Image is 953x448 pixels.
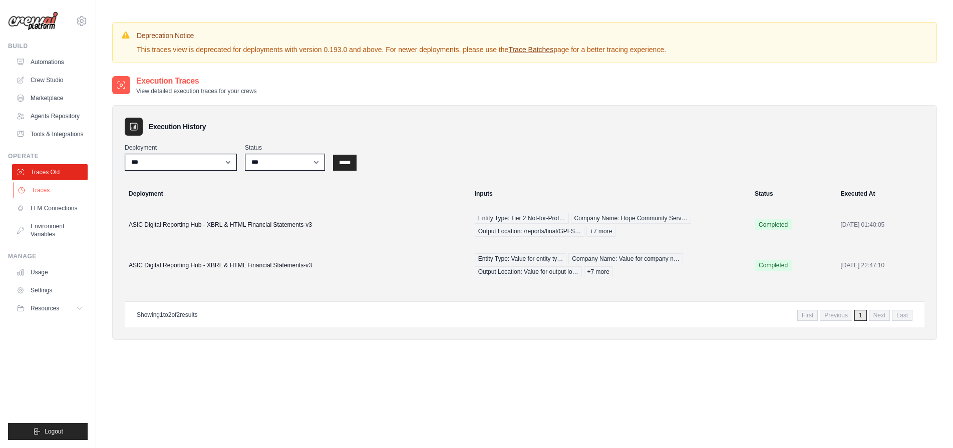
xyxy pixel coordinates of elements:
[749,183,834,205] th: Status
[12,126,88,142] a: Tools & Integrations
[8,12,58,31] img: Logo
[117,205,469,245] td: ASIC Digital Reporting Hub - XBRL & HTML Financial Statements-v3
[475,226,584,237] span: Output Location: /reports/final/GPFS…
[892,310,912,321] span: Last
[12,300,88,316] button: Resources
[31,304,59,312] span: Resources
[245,144,325,152] label: Status
[869,310,890,321] span: Next
[469,183,749,205] th: Inputs
[12,218,88,242] a: Environment Variables
[584,266,613,277] span: +7 more
[12,264,88,280] a: Usage
[12,108,88,124] a: Agents Repository
[136,87,257,95] p: View detailed execution traces for your crews
[45,427,63,435] span: Logout
[12,90,88,106] a: Marketplace
[137,45,666,55] p: This traces view is deprecated for deployments with version 0.193.0 and above. For newer deployme...
[12,72,88,88] a: Crew Studio
[13,182,89,198] a: Traces
[8,42,88,50] div: Build
[160,311,163,318] span: 1
[797,310,912,321] nav: Pagination
[125,144,237,152] label: Deployment
[508,46,553,54] a: Trace Batches
[149,122,206,132] h3: Execution History
[568,253,683,264] span: Company Name: Value for company n…
[8,152,88,160] div: Operate
[12,54,88,70] a: Automations
[469,205,749,245] td: {"entity_type":"Tier 2 Not-for-Profit Public Benevolent Institution (PBI)","company_name":"Hope C...
[176,311,180,318] span: 2
[12,164,88,180] a: Traces Old
[12,282,88,298] a: Settings
[117,245,469,286] td: ASIC Digital Reporting Hub - XBRL & HTML Financial Statements-v3
[797,310,818,321] span: First
[571,213,691,224] span: Company Name: Hope Community Serv…
[820,310,852,321] span: Previous
[854,310,867,321] span: 1
[834,205,932,245] td: [DATE] 01:40:05
[117,183,469,205] th: Deployment
[755,219,792,230] span: Completed
[469,245,749,286] td: {"entity_type":"Value for entity type","company_name":"Value for company name","output_location":...
[834,183,932,205] th: Executed At
[168,311,172,318] span: 2
[475,266,582,277] span: Output Location: Value for output lo…
[586,226,615,237] span: +7 more
[8,252,88,260] div: Manage
[834,245,932,286] td: [DATE] 22:47:10
[137,31,666,41] h3: Deprecation Notice
[137,311,197,319] p: Showing to of results
[12,200,88,216] a: LLM Connections
[8,423,88,440] button: Logout
[755,260,792,271] span: Completed
[475,253,567,264] span: Entity Type: Value for entity ty…
[136,75,257,87] h2: Execution Traces
[475,213,569,224] span: Entity Type: Tier 2 Not-for-Prof…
